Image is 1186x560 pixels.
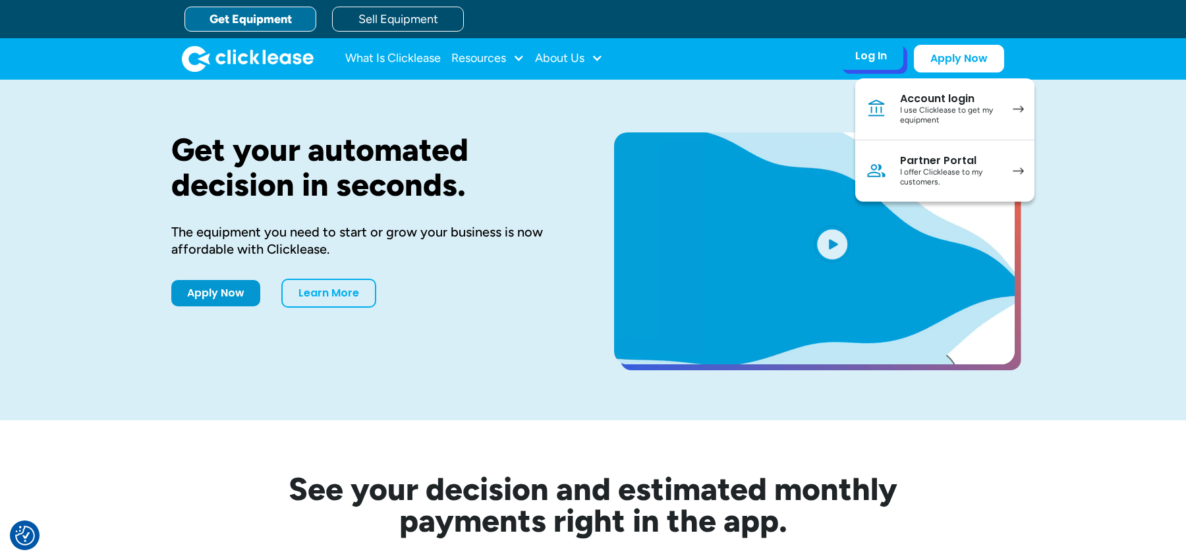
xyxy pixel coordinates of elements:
div: Account login [900,92,1000,105]
a: home [182,45,314,72]
img: Blue play button logo on a light blue circular background [814,225,850,262]
div: I offer Clicklease to my customers. [900,167,1000,188]
a: Apply Now [914,45,1004,72]
a: Sell Equipment [332,7,464,32]
a: Get Equipment [184,7,316,32]
div: Log In [855,49,887,63]
img: Person icon [866,160,887,181]
h1: Get your automated decision in seconds. [171,132,572,202]
img: Bank icon [866,98,887,119]
h2: See your decision and estimated monthly payments right in the app. [224,473,962,536]
img: Revisit consent button [15,526,35,546]
img: Clicklease logo [182,45,314,72]
a: Apply Now [171,280,260,306]
nav: Log In [855,78,1034,202]
a: Partner PortalI offer Clicklease to my customers. [855,140,1034,202]
a: What Is Clicklease [345,45,441,72]
div: Partner Portal [900,154,1000,167]
button: Consent Preferences [15,526,35,546]
div: The equipment you need to start or grow your business is now affordable with Clicklease. [171,223,572,258]
img: arrow [1013,105,1024,113]
div: I use Clicklease to get my equipment [900,105,1000,126]
a: Learn More [281,279,376,308]
a: open lightbox [614,132,1015,364]
a: Account loginI use Clicklease to get my equipment [855,78,1034,140]
div: Resources [451,45,524,72]
div: About Us [535,45,603,72]
img: arrow [1013,167,1024,175]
